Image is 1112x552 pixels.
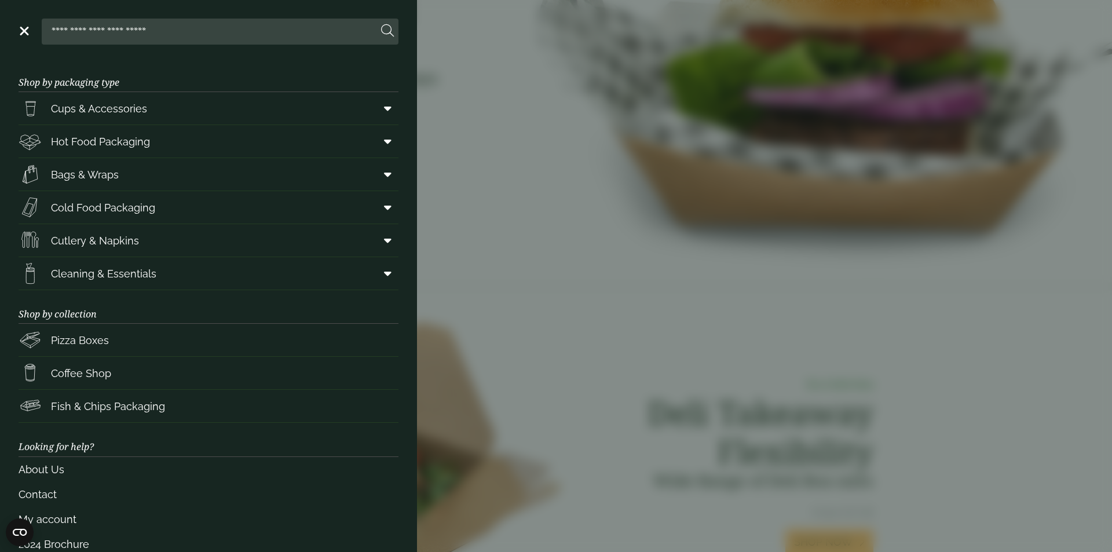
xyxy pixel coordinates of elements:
[19,390,398,422] a: Fish & Chips Packaging
[51,233,139,248] span: Cutlery & Napkins
[51,399,165,414] span: Fish & Chips Packaging
[19,324,398,356] a: Pizza Boxes
[6,518,34,546] button: Open CMP widget
[19,59,398,92] h3: Shop by packaging type
[51,101,147,116] span: Cups & Accessories
[19,457,398,482] a: About Us
[19,92,398,125] a: Cups & Accessories
[19,130,42,153] img: Deli_box.svg
[19,196,42,219] img: Sandwich_box.svg
[51,134,150,149] span: Hot Food Packaging
[19,507,398,532] a: My account
[19,224,398,257] a: Cutlery & Napkins
[19,229,42,252] img: Cutlery.svg
[51,365,111,381] span: Coffee Shop
[51,266,156,282] span: Cleaning & Essentials
[51,332,109,348] span: Pizza Boxes
[19,290,398,324] h3: Shop by collection
[19,262,42,285] img: open-wipe.svg
[19,97,42,120] img: PintNhalf_cup.svg
[19,357,398,389] a: Coffee Shop
[19,125,398,158] a: Hot Food Packaging
[51,167,119,182] span: Bags & Wraps
[51,200,155,215] span: Cold Food Packaging
[19,482,398,507] a: Contact
[19,163,42,186] img: Paper_carriers.svg
[19,394,42,418] img: FishNchip_box.svg
[19,257,398,290] a: Cleaning & Essentials
[19,361,42,385] img: HotDrink_paperCup.svg
[19,191,398,224] a: Cold Food Packaging
[19,328,42,352] img: Pizza_boxes.svg
[19,158,398,191] a: Bags & Wraps
[19,423,398,456] h3: Looking for help?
